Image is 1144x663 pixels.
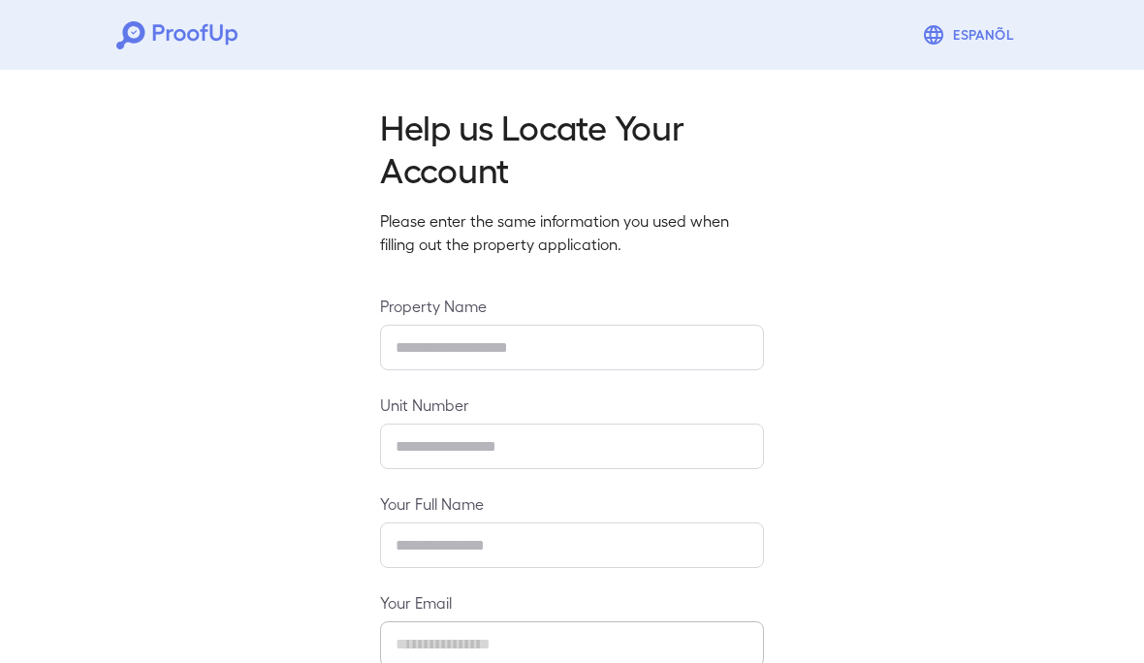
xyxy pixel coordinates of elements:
label: Your Email [380,591,764,614]
label: Unit Number [380,394,764,416]
button: Espanõl [914,16,1028,54]
p: Please enter the same information you used when filling out the property application. [380,209,764,256]
h2: Help us Locate Your Account [380,105,764,190]
label: Property Name [380,295,764,317]
label: Your Full Name [380,492,764,515]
